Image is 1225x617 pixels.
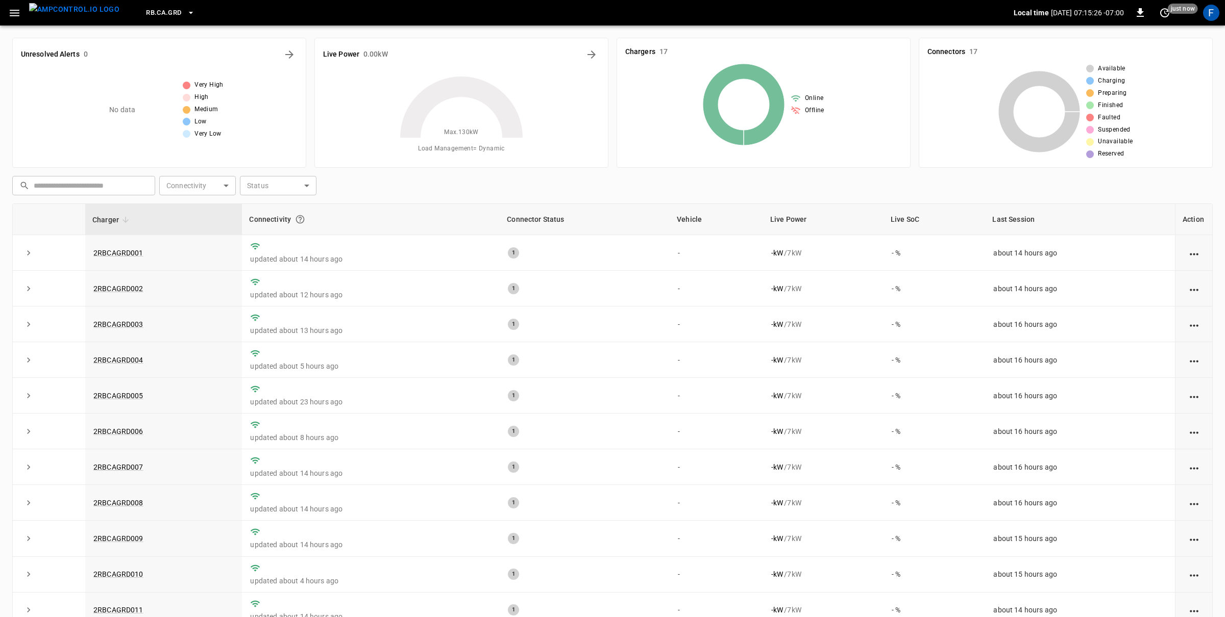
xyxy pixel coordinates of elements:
[21,49,80,60] h6: Unresolved Alerts
[84,49,88,60] h6: 0
[93,427,143,435] a: 2RBCAGRD006
[93,320,143,328] a: 2RBCAGRD003
[670,449,763,485] td: -
[771,248,875,258] div: / 7 kW
[21,388,36,403] button: expand row
[884,306,986,342] td: - %
[29,3,119,16] img: ampcontrol.io logo
[771,462,875,472] div: / 7 kW
[21,495,36,510] button: expand row
[670,557,763,593] td: -
[985,414,1175,449] td: about 16 hours ago
[508,497,519,508] div: 1
[21,424,36,439] button: expand row
[985,342,1175,378] td: about 16 hours ago
[670,271,763,306] td: -
[670,342,763,378] td: -
[771,319,783,329] p: - kW
[93,534,143,543] a: 2RBCAGRD009
[109,105,135,115] p: No data
[927,46,965,58] h6: Connectors
[93,463,143,471] a: 2RBCAGRD007
[670,485,763,521] td: -
[1157,5,1173,21] button: set refresh interval
[1014,8,1049,18] p: Local time
[985,521,1175,556] td: about 15 hours ago
[884,557,986,593] td: - %
[771,391,875,401] div: / 7 kW
[985,306,1175,342] td: about 16 hours ago
[1188,605,1200,615] div: action cell options
[93,249,143,257] a: 2RBCAGRD001
[1188,498,1200,508] div: action cell options
[670,521,763,556] td: -
[93,606,143,614] a: 2RBCAGRD011
[93,285,143,293] a: 2RBCAGRD002
[508,390,519,401] div: 1
[771,284,783,294] p: - kW
[771,533,783,544] p: - kW
[194,129,221,139] span: Very Low
[1188,284,1200,294] div: action cell options
[250,254,492,264] p: updated about 14 hours ago
[583,46,600,63] button: Energy Overview
[21,567,36,582] button: expand row
[291,210,309,228] button: Connection between the charger and our software.
[985,485,1175,521] td: about 16 hours ago
[93,570,143,578] a: 2RBCAGRD010
[771,391,783,401] p: - kW
[884,378,986,414] td: - %
[1098,64,1125,74] span: Available
[985,449,1175,485] td: about 16 hours ago
[1175,204,1212,235] th: Action
[250,539,492,550] p: updated about 14 hours ago
[670,235,763,271] td: -
[250,576,492,586] p: updated about 4 hours ago
[771,248,783,258] p: - kW
[508,461,519,473] div: 1
[771,462,783,472] p: - kW
[21,459,36,475] button: expand row
[805,93,823,104] span: Online
[21,317,36,332] button: expand row
[884,485,986,521] td: - %
[508,604,519,615] div: 1
[508,426,519,437] div: 1
[1188,391,1200,401] div: action cell options
[281,46,298,63] button: All Alerts
[805,106,824,116] span: Offline
[146,7,181,19] span: RB.CA.GRD
[985,271,1175,306] td: about 14 hours ago
[92,214,132,226] span: Charger
[771,319,875,329] div: / 7 kW
[985,557,1175,593] td: about 15 hours ago
[1188,319,1200,329] div: action cell options
[985,235,1175,271] td: about 14 hours ago
[418,144,505,154] span: Load Management = Dynamic
[771,355,783,365] p: - kW
[194,92,209,102] span: High
[250,361,492,371] p: updated about 5 hours ago
[771,355,875,365] div: / 7 kW
[1098,137,1133,147] span: Unavailable
[884,271,986,306] td: - %
[250,290,492,300] p: updated about 12 hours ago
[508,283,519,294] div: 1
[771,533,875,544] div: / 7 kW
[670,204,763,235] th: Vehicle
[771,426,783,436] p: - kW
[508,533,519,544] div: 1
[194,80,224,90] span: Very High
[884,414,986,449] td: - %
[21,245,36,261] button: expand row
[771,498,875,508] div: / 7 kW
[1098,88,1127,98] span: Preparing
[969,46,977,58] h6: 17
[93,392,143,400] a: 2RBCAGRD005
[250,468,492,478] p: updated about 14 hours ago
[508,247,519,259] div: 1
[21,531,36,546] button: expand row
[1098,113,1120,123] span: Faulted
[93,499,143,507] a: 2RBCAGRD008
[771,605,783,615] p: - kW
